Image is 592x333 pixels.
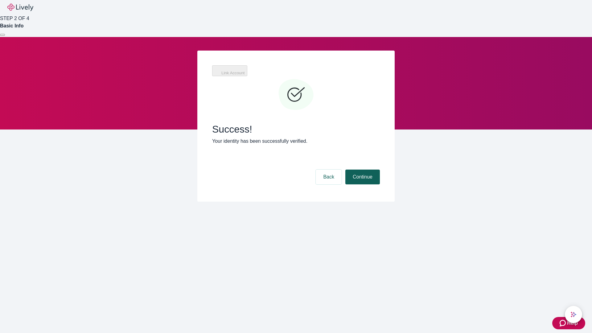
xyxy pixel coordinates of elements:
[345,170,380,184] button: Continue
[567,319,578,327] span: Help
[212,65,247,76] button: Link Account
[212,138,380,145] p: Your identity has been successfully verified.
[560,319,567,327] svg: Zendesk support icon
[316,170,342,184] button: Back
[570,311,577,318] svg: Lively AI Assistant
[7,4,33,11] img: Lively
[565,306,582,323] button: chat
[552,317,585,329] button: Zendesk support iconHelp
[277,76,314,113] svg: Checkmark icon
[212,123,380,135] span: Success!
